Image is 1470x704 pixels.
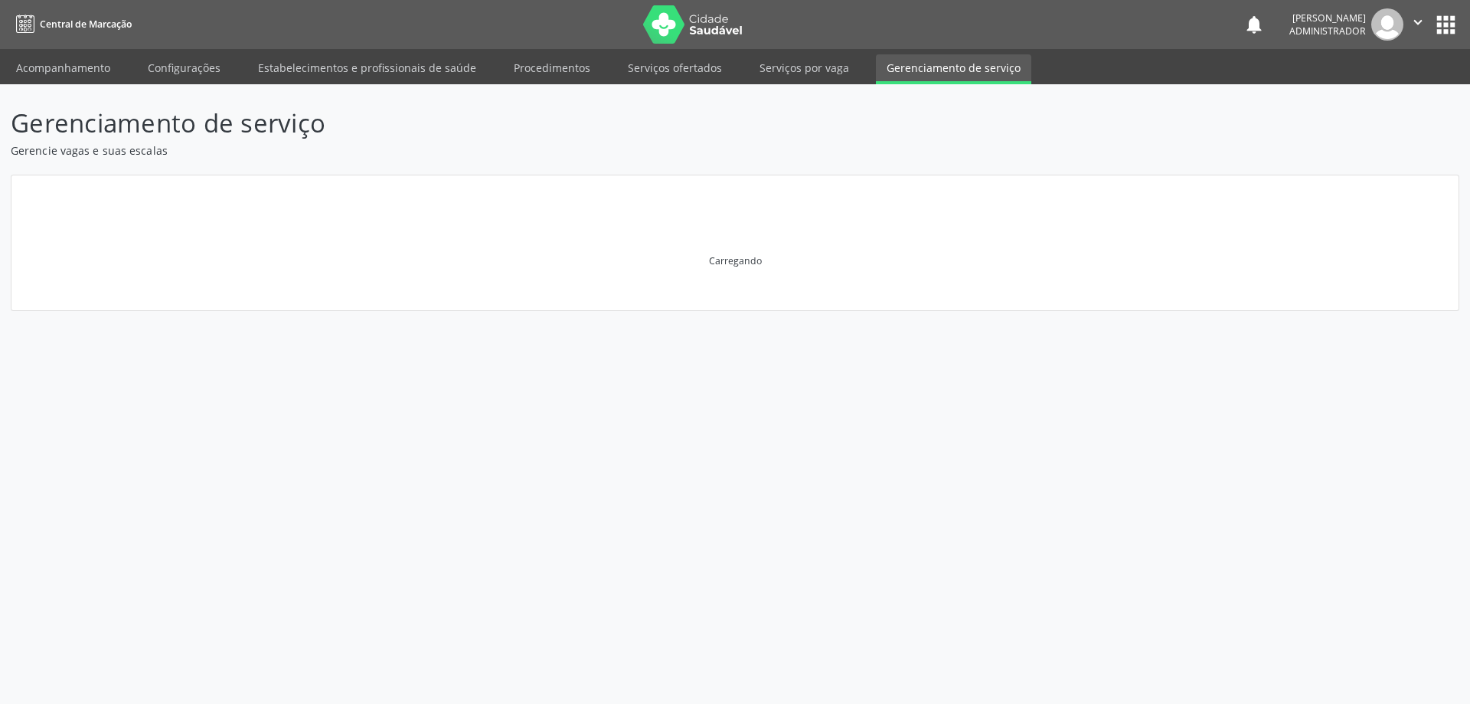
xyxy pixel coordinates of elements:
a: Estabelecimentos e profissionais de saúde [247,54,487,81]
a: Serviços ofertados [617,54,733,81]
button: apps [1432,11,1459,38]
a: Procedimentos [503,54,601,81]
img: img [1371,8,1403,41]
div: Carregando [709,254,762,267]
a: Gerenciamento de serviço [876,54,1031,84]
i:  [1410,14,1426,31]
span: Central de Marcação [40,18,132,31]
p: Gerencie vagas e suas escalas [11,142,1024,159]
a: Serviços por vaga [749,54,860,81]
a: Acompanhamento [5,54,121,81]
p: Gerenciamento de serviço [11,104,1024,142]
button:  [1403,8,1432,41]
div: [PERSON_NAME] [1289,11,1366,25]
button: notifications [1243,14,1265,35]
a: Central de Marcação [11,11,132,37]
a: Configurações [137,54,231,81]
span: Administrador [1289,25,1366,38]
